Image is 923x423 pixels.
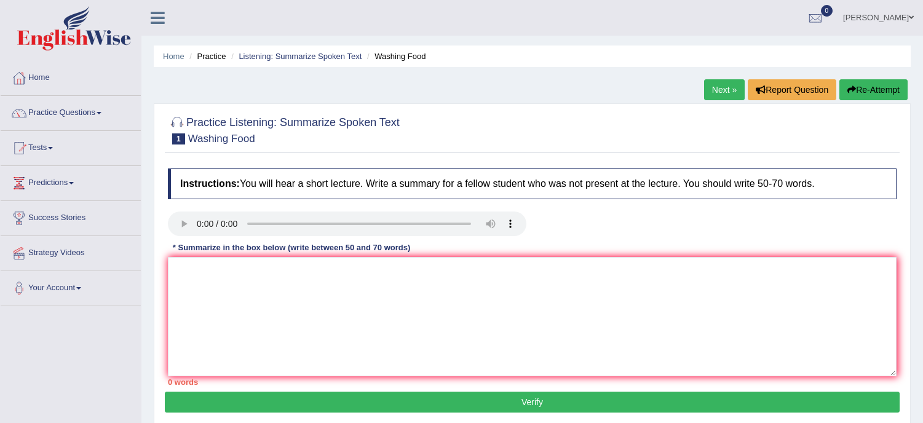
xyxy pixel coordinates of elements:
[180,178,240,189] b: Instructions:
[1,96,141,127] a: Practice Questions
[168,114,400,144] h2: Practice Listening: Summarize Spoken Text
[163,52,184,61] a: Home
[239,52,362,61] a: Listening: Summarize Spoken Text
[1,166,141,197] a: Predictions
[186,50,226,62] li: Practice
[1,236,141,267] a: Strategy Videos
[168,376,897,388] div: 0 words
[1,61,141,92] a: Home
[165,392,900,413] button: Verify
[748,79,836,100] button: Report Question
[704,79,745,100] a: Next »
[188,133,255,144] small: Washing Food
[168,168,897,199] h4: You will hear a short lecture. Write a summary for a fellow student who was not present at the le...
[1,201,141,232] a: Success Stories
[1,131,141,162] a: Tests
[839,79,908,100] button: Re-Attempt
[1,271,141,302] a: Your Account
[172,133,185,144] span: 1
[168,242,415,254] div: * Summarize in the box below (write between 50 and 70 words)
[364,50,426,62] li: Washing Food
[821,5,833,17] span: 0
